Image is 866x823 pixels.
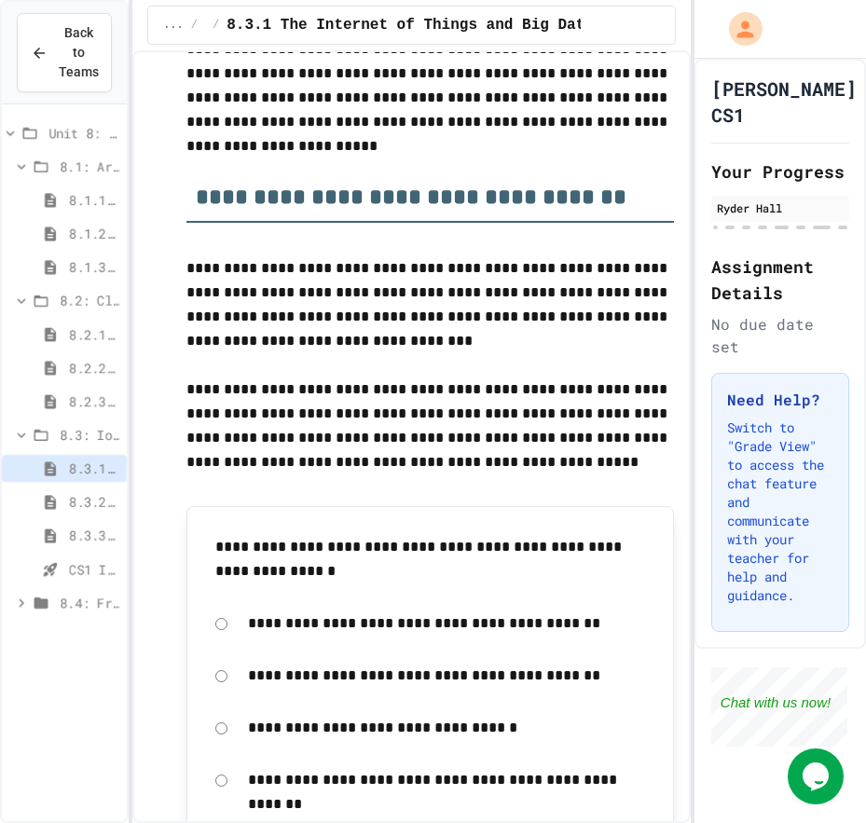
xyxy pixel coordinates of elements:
[709,7,767,50] div: My Account
[711,667,847,747] iframe: chat widget
[711,158,849,185] h2: Your Progress
[191,18,198,33] span: /
[788,748,847,804] iframe: chat widget
[69,459,119,478] span: 8.3.1 The Internet of Things and Big Data: Our Connected Digital World
[69,358,119,377] span: 8.2.2 Review - Cloud Computing
[48,123,119,143] span: Unit 8: Major & Emerging Technologies
[711,75,857,128] h1: [PERSON_NAME] CS1
[69,492,119,512] span: 8.3.2 Review - The Internet of Things and Big Data
[69,257,119,277] span: 8.1.3 Exit Activity - AI Detective
[60,291,119,310] span: 8.2: Cloud Computing
[727,389,833,411] h3: Need Help?
[59,23,99,82] span: Back to Teams
[227,14,853,36] span: 8.3.1 The Internet of Things and Big Data: Our Connected Digital World
[163,18,184,33] span: ...
[60,593,119,612] span: 8.4: Frontier Tech Spotlight
[69,190,119,210] span: 8.1.1 Introduction to Artificial Intelligence
[69,324,119,344] span: 8.2.1 Cloud Computing: Transforming the Digital World
[711,313,849,358] div: No due date set
[711,254,849,306] h2: Assignment Details
[69,526,119,545] span: 8.3.3 Exit Activity - IoT Data Detective Challenge
[69,559,119,579] span: CS1 IoT and Data
[69,391,119,411] span: 8.2.3 Exit Activity - Cloud Service Detective
[60,157,119,176] span: 8.1: Artificial Intelligence Basics
[69,224,119,243] span: 8.1.2 Review - Introduction to Artificial Intelligence
[60,425,119,445] span: 8.3: IoT & Big Data
[213,18,219,33] span: /
[727,418,833,605] p: Switch to "Grade View" to access the chat feature and communicate with your teacher for help and ...
[717,199,844,216] div: Ryder Hall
